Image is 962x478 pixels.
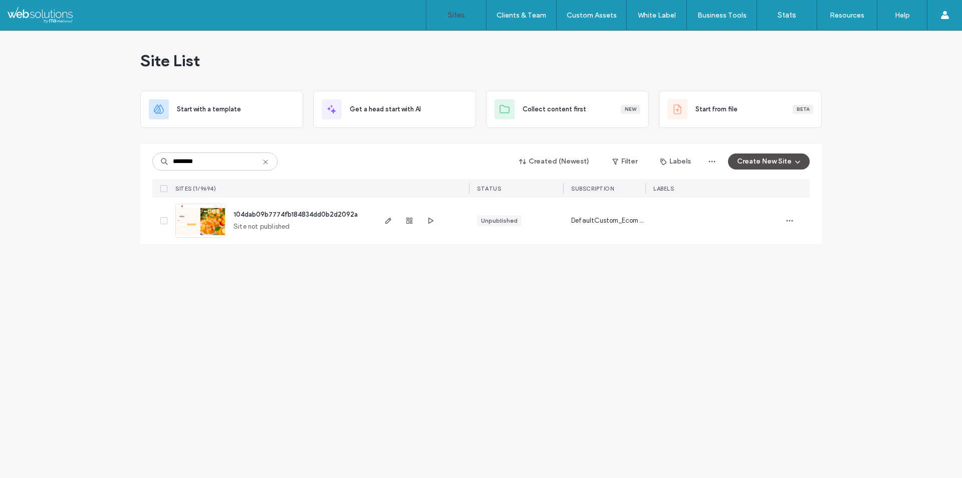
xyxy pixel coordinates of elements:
span: LABELS [653,185,674,192]
button: Create New Site [728,153,810,170]
div: Start from fileBeta [659,91,822,128]
span: Collect content first [523,104,586,114]
label: Help [895,11,910,20]
label: Sites [448,11,465,20]
label: White Label [638,11,676,20]
span: Site List [140,51,200,71]
button: Created (Newest) [511,153,598,170]
label: Custom Assets [567,11,617,20]
span: SUBSCRIPTION [571,185,614,192]
div: New [621,105,640,114]
span: Site not published [233,222,290,232]
div: Unpublished [481,216,518,225]
div: Beta [793,105,813,114]
label: Resources [830,11,864,20]
button: Labels [651,153,700,170]
span: Start with a template [177,104,241,114]
span: STATUS [477,185,501,192]
button: Filter [602,153,647,170]
span: DefaultCustom_Ecom_Basic [571,216,645,226]
div: Start with a template [140,91,303,128]
div: Collect content firstNew [486,91,649,128]
span: Get a head start with AI [350,104,421,114]
a: 104dab09b7774fb184834dd0b2d2092a [233,211,358,218]
span: Help [23,7,43,16]
label: Business Tools [697,11,747,20]
div: Get a head start with AI [313,91,476,128]
label: Clients & Team [497,11,546,20]
label: Stats [778,11,796,20]
span: SITES (1/9694) [175,185,216,192]
span: Start from file [695,104,738,114]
